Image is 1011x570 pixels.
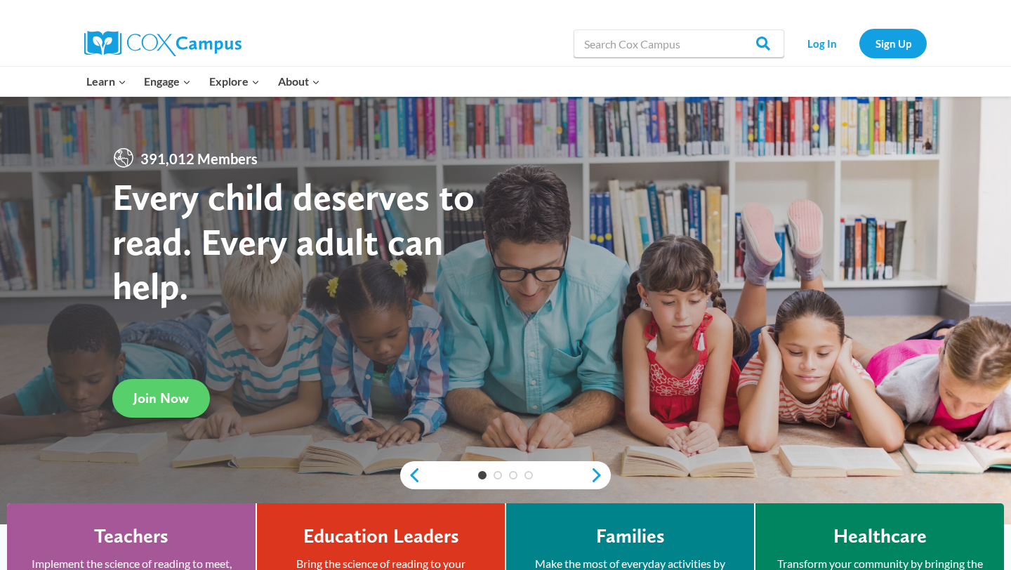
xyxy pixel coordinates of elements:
span: Explore [209,72,260,91]
span: 391,012 Members [135,147,263,169]
strong: Every child deserves to read. Every adult can help. [112,174,475,308]
h4: Education Leaders [303,524,459,548]
span: Learn [86,72,126,91]
img: Cox Campus [84,31,242,56]
h4: Healthcare [833,524,927,548]
span: About [278,72,320,91]
h4: Teachers [94,524,168,548]
div: content slider buttons [400,461,611,489]
input: Search Cox Campus [574,29,784,58]
a: next [590,467,611,484]
a: 2 [494,471,502,479]
a: Sign Up [859,29,927,58]
nav: Primary Navigation [77,67,329,96]
a: previous [400,467,421,484]
a: 3 [509,471,517,479]
a: 1 [478,471,487,479]
span: Engage [144,72,191,91]
a: 4 [524,471,533,479]
nav: Secondary Navigation [791,29,927,58]
span: Join Now [133,390,189,406]
a: Log In [791,29,852,58]
h4: Families [596,524,665,548]
a: Join Now [112,379,210,418]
